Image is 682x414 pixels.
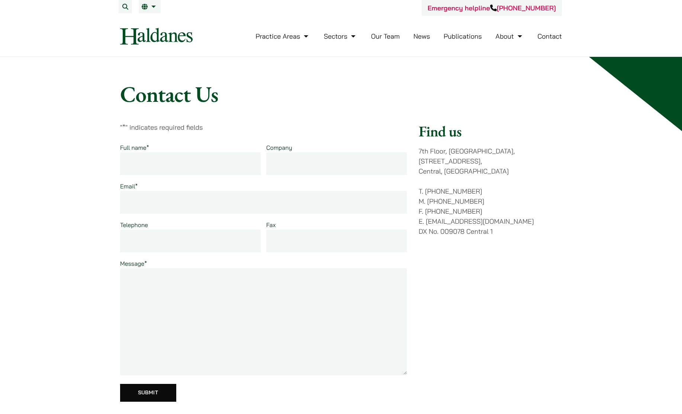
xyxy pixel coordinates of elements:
a: Emergency helpline[PHONE_NUMBER] [428,4,556,12]
label: Company [266,144,292,151]
a: EN [142,4,158,10]
label: Fax [266,221,276,229]
label: Message [120,260,147,267]
a: About [495,32,524,41]
label: Email [120,182,138,190]
img: Logo of Haldanes [120,28,193,45]
h1: Contact Us [120,81,562,107]
label: Telephone [120,221,148,229]
p: " " indicates required fields [120,122,407,132]
a: News [414,32,430,41]
a: Publications [444,32,482,41]
p: T. [PHONE_NUMBER] M. [PHONE_NUMBER] F. [PHONE_NUMBER] E. [EMAIL_ADDRESS][DOMAIN_NAME] DX No. 0090... [419,186,562,236]
input: Submit [120,384,176,402]
a: Our Team [371,32,400,41]
label: Full name [120,144,149,151]
h2: Find us [419,122,562,140]
a: Practice Areas [255,32,310,41]
a: Sectors [324,32,357,41]
p: 7th Floor, [GEOGRAPHIC_DATA], [STREET_ADDRESS], Central, [GEOGRAPHIC_DATA] [419,146,562,176]
a: Contact [537,32,562,41]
